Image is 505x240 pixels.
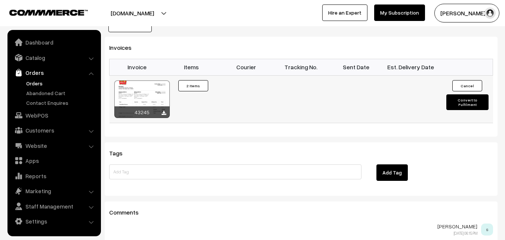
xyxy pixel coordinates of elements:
button: Cancel [452,80,482,91]
a: Hire an Expert [322,4,367,21]
a: Apps [9,154,98,167]
a: Website [9,139,98,152]
a: COMMMERCE [9,7,75,16]
a: WebPOS [9,109,98,122]
button: [PERSON_NAME] s… [434,4,499,22]
a: Staff Management [9,200,98,213]
a: Settings [9,215,98,228]
a: Orders [24,79,98,87]
th: Est. Delivery Date [383,59,438,75]
button: 2 Items [178,80,208,91]
img: user [484,7,496,19]
div: 43245 [114,106,170,118]
span: Invoices [109,44,141,51]
a: Abandoned Cart [24,89,98,97]
th: Sent Date [329,59,384,75]
input: Add Tag [109,164,361,179]
span: [DATE] 06:15 PM [454,231,477,236]
span: Tags [109,149,132,157]
th: Tracking No. [274,59,329,75]
img: COMMMERCE [9,10,88,15]
a: Marketing [9,184,98,198]
a: Orders [9,66,98,79]
th: Invoice [110,59,164,75]
button: [DOMAIN_NAME] [84,4,180,22]
a: Dashboard [9,36,98,49]
th: Courier [219,59,274,75]
button: Convert to Fulfilment [446,94,489,110]
a: Customers [9,124,98,137]
p: [PERSON_NAME] [109,224,477,230]
button: Add Tag [376,164,408,181]
a: Catalog [9,51,98,64]
th: Items [164,59,219,75]
a: Reports [9,169,98,183]
a: Contact Enquires [24,99,98,107]
span: Comments [109,209,148,216]
a: My Subscription [374,4,425,21]
span: s [481,224,493,236]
